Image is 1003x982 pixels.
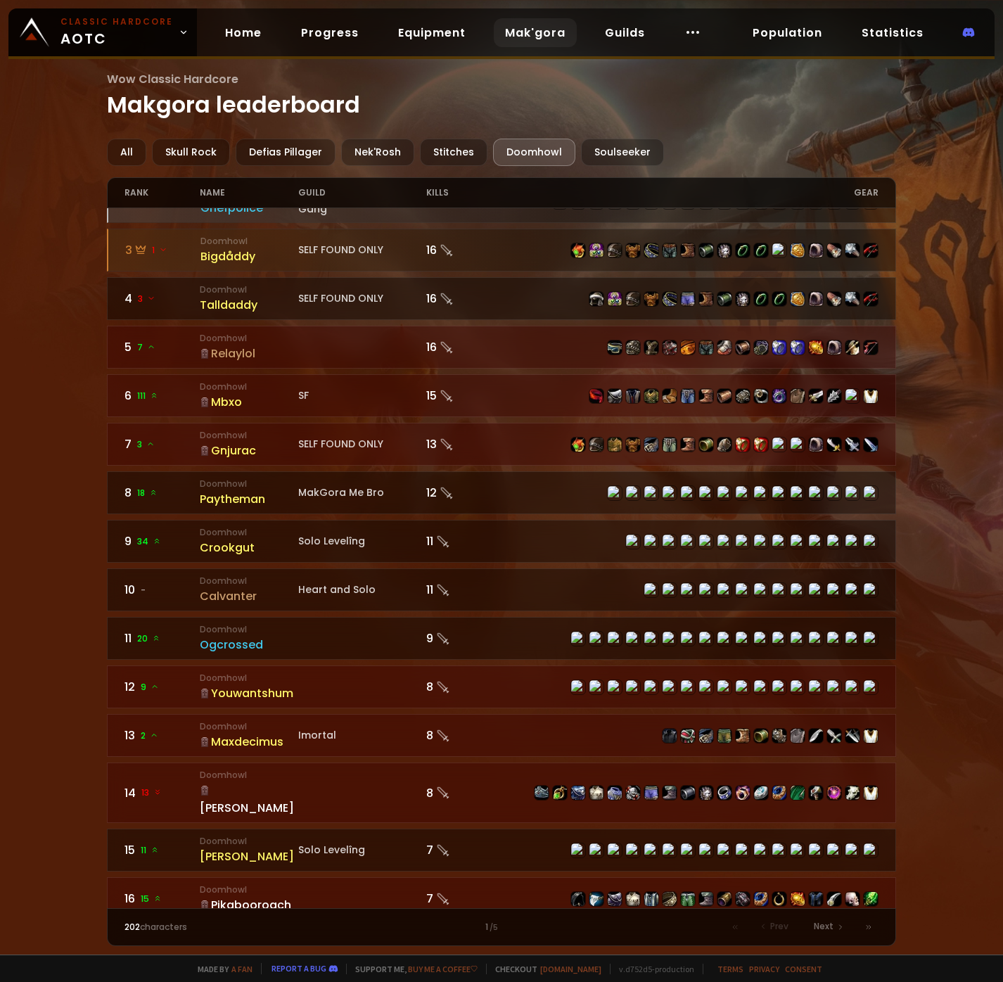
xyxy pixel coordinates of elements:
img: item-13088 [608,292,622,306]
small: Doomhowl [200,575,298,587]
small: Doomhowl [200,332,298,345]
img: item-12011 [772,292,786,306]
img: item-13121 [809,243,823,257]
img: item-1493 [827,438,841,452]
img: item-12011 [754,292,768,306]
div: 12 [426,484,501,502]
img: item-2059 [809,438,823,452]
img: item-5299 [736,389,750,403]
h1: Makgora leaderboard [107,70,896,122]
img: item-12020 [589,892,603,906]
small: Doomhowl [200,429,298,442]
img: item-209619 [809,340,823,355]
a: Guilds [594,18,656,47]
img: item-2947 [845,729,860,743]
a: Population [741,18,833,47]
img: item-859 [608,438,622,452]
a: 73DoomhowlGnjuracSELF FOUND ONLY13 item-10588item-9807item-859item-2041item-4249item-4831item-980... [107,423,896,466]
img: item-6594 [681,340,695,355]
div: 6 [124,387,200,404]
div: Gnjurac [200,442,298,459]
div: Youwantshum [200,684,298,702]
a: Terms [717,964,743,974]
img: item-2946 [864,438,878,452]
img: item-9802 [681,438,695,452]
a: Mak'gora [494,18,577,47]
img: item-12930 [772,786,786,800]
div: Imortal [298,728,426,743]
img: item-5001 [754,438,768,452]
div: kills [426,178,501,208]
span: 3 [138,293,155,305]
img: item-10770 [845,892,860,906]
img: item-3057 [736,729,750,743]
div: 7 [426,890,501,907]
img: item-53 [589,786,603,800]
img: item-9807 [589,438,603,452]
img: item-14205 [663,892,677,906]
div: MakGora Me Bro [298,485,426,500]
div: 12 [124,678,200,696]
div: [PERSON_NAME] [200,782,298,817]
img: item-4039 [571,892,585,906]
img: item-6602 [699,438,713,452]
a: Equipment [387,18,477,47]
a: Buy me a coffee [408,964,478,974]
a: 1511 Doomhowl[PERSON_NAME]Solo Levelîng7 item-10073item-19159item-17749item-19042item-16713item-1... [107,829,896,872]
img: item-2041 [626,438,640,452]
a: Classic HardcoreAOTC [8,8,197,56]
img: item-7437 [717,892,732,906]
div: SF [298,388,426,403]
img: item-11995 [772,340,786,355]
a: 818 DoomhowlPaythemanMakGora Me Bro12 item-7997item-3748item-2105item-5317item-5355item-10410item... [107,471,896,514]
div: SELF FOUND ONLY [298,243,426,257]
img: item-6125 [644,340,658,355]
a: [DOMAIN_NAME] [540,964,601,974]
img: item-4119 [644,292,658,306]
span: 1 [152,244,167,257]
div: gear [501,178,879,208]
img: item-5351 [754,389,768,403]
img: item-6324 [644,892,658,906]
a: 1120 DoomhowlOgcrossed9 item-10588item-12020item-4197item-10056item-10581item-13105item-14233item... [107,617,896,660]
img: item-209612 [791,292,805,306]
img: item-6335 [699,389,713,403]
span: v. d752d5 - production [610,964,694,974]
span: Wow Classic Hardcore [107,70,896,88]
a: Consent [785,964,822,974]
a: Progress [290,18,370,47]
span: 202 [124,921,140,933]
img: item-16705 [699,786,713,800]
small: Doomhowl [200,884,298,896]
a: Privacy [749,964,779,974]
div: 8 [426,678,501,696]
img: item-15526 [791,729,805,743]
a: Report a bug [271,963,326,974]
div: Nek'Rosh [341,139,414,166]
img: item-10588 [571,438,585,452]
a: 1413 Doomhowl[PERSON_NAME]8 item-16686item-18723item-14633item-53item-13346item-18740item-14632it... [107,763,896,823]
div: 11 [426,533,501,550]
div: 15 [124,841,200,859]
div: Solo Levelîng [298,534,426,549]
div: 7 [426,841,501,859]
span: 9 [141,681,159,694]
a: 6111 DoomhowlMbxoSF15 item-7997item-10657item-2105item-10399item-5355item-10410item-6335item-4794... [107,374,896,417]
div: Talldaddy [200,296,298,314]
img: item-1404 [754,786,768,800]
div: 4 [124,290,200,307]
small: Doomhowl [200,235,298,248]
img: item-13088 [589,243,603,257]
small: Doomhowl [200,526,298,539]
div: 16 [426,241,501,259]
span: 13 [141,786,162,799]
img: item-18723 [553,786,567,800]
img: item-13117 [644,243,658,257]
img: item-9454 [699,892,713,906]
div: Stitches [420,139,487,166]
img: item-12011 [754,243,768,257]
span: Support me, [346,964,478,974]
img: item-5001 [736,438,750,452]
img: item-13117 [663,292,677,306]
img: item-13010 [699,340,713,355]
